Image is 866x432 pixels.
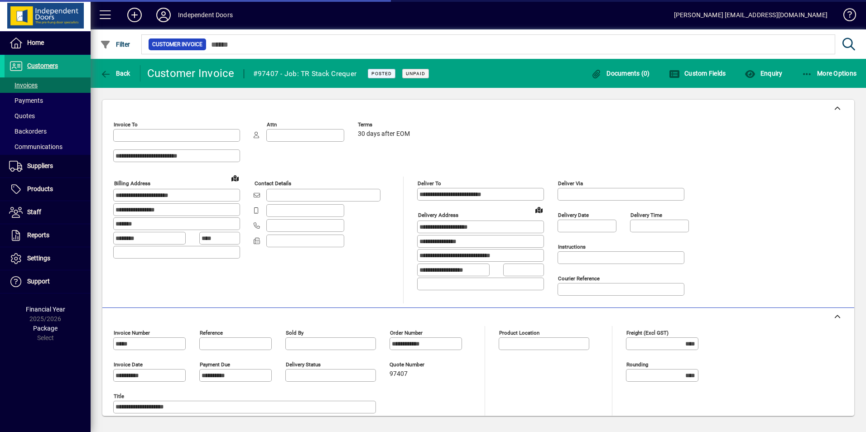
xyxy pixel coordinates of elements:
[114,393,124,399] mat-label: Title
[589,65,652,82] button: Documents (0)
[630,212,662,218] mat-label: Delivery time
[27,231,49,239] span: Reports
[9,128,47,135] span: Backorders
[98,36,133,53] button: Filter
[558,180,583,187] mat-label: Deliver via
[358,130,410,138] span: 30 days after EOM
[669,70,726,77] span: Custom Fields
[626,330,669,336] mat-label: Freight (excl GST)
[390,362,444,368] span: Quote number
[228,171,242,185] a: View on map
[5,77,91,93] a: Invoices
[5,108,91,124] a: Quotes
[358,122,412,128] span: Terms
[100,41,130,48] span: Filter
[532,202,546,217] a: View on map
[674,8,828,22] div: [PERSON_NAME] [EMAIL_ADDRESS][DOMAIN_NAME]
[200,330,223,336] mat-label: Reference
[5,93,91,108] a: Payments
[406,71,425,77] span: Unpaid
[152,40,202,49] span: Customer Invoice
[91,65,140,82] app-page-header-button: Back
[626,361,648,368] mat-label: Rounding
[9,97,43,104] span: Payments
[9,82,38,89] span: Invoices
[9,143,63,150] span: Communications
[5,224,91,247] a: Reports
[33,325,58,332] span: Package
[802,70,857,77] span: More Options
[26,306,65,313] span: Financial Year
[286,361,321,368] mat-label: Delivery status
[5,247,91,270] a: Settings
[799,65,859,82] button: More Options
[27,162,53,169] span: Suppliers
[558,244,586,250] mat-label: Instructions
[147,66,235,81] div: Customer Invoice
[120,7,149,23] button: Add
[667,65,728,82] button: Custom Fields
[100,70,130,77] span: Back
[390,330,423,336] mat-label: Order number
[27,62,58,69] span: Customers
[5,178,91,201] a: Products
[114,361,143,368] mat-label: Invoice date
[27,254,50,262] span: Settings
[745,70,782,77] span: Enquiry
[837,2,855,31] a: Knowledge Base
[27,185,53,192] span: Products
[200,361,230,368] mat-label: Payment due
[591,70,650,77] span: Documents (0)
[5,201,91,224] a: Staff
[5,124,91,139] a: Backorders
[27,208,41,216] span: Staff
[558,212,589,218] mat-label: Delivery date
[5,155,91,178] a: Suppliers
[27,278,50,285] span: Support
[5,139,91,154] a: Communications
[390,370,408,378] span: 97407
[742,65,784,82] button: Enquiry
[178,8,233,22] div: Independent Doors
[418,180,441,187] mat-label: Deliver To
[558,275,600,282] mat-label: Courier Reference
[114,121,138,128] mat-label: Invoice To
[9,112,35,120] span: Quotes
[371,71,392,77] span: Posted
[267,121,277,128] mat-label: Attn
[114,330,150,336] mat-label: Invoice number
[253,67,357,81] div: #97407 - Job: TR Stack Crequer
[98,65,133,82] button: Back
[5,32,91,54] a: Home
[499,330,539,336] mat-label: Product location
[286,330,303,336] mat-label: Sold by
[5,270,91,293] a: Support
[149,7,178,23] button: Profile
[27,39,44,46] span: Home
